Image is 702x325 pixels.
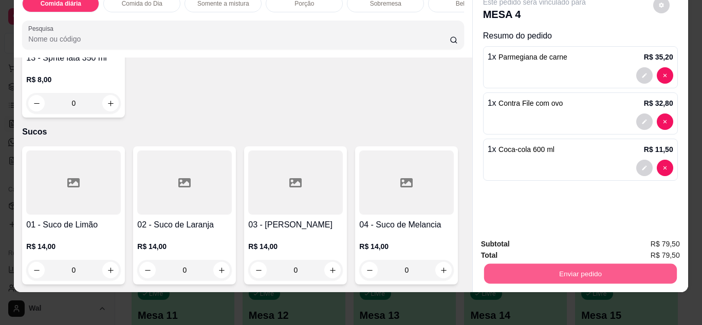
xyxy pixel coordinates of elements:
[359,241,454,252] p: R$ 14,00
[26,52,121,64] h4: 13 - Sprite lata 350 ml
[483,7,586,22] p: MESA 4
[498,99,563,107] span: Contra File com ovo
[137,219,232,231] h4: 02 - Suco de Laranja
[248,219,343,231] h4: 03 - [PERSON_NAME]
[636,67,653,84] button: decrease-product-quantity
[484,264,676,284] button: Enviar pedido
[22,126,464,138] p: Sucos
[498,53,567,61] span: Parmegiana de carne
[488,143,555,156] p: 1 x
[657,113,673,130] button: decrease-product-quantity
[26,74,121,85] p: R$ 8,00
[483,30,678,42] p: Resumo do pedido
[488,51,567,63] p: 1 x
[498,145,555,154] span: Coca-cola 600 ml
[481,240,510,248] strong: Subtotal
[488,97,563,109] p: 1 x
[359,219,454,231] h4: 04 - Suco de Melancia
[435,262,452,278] button: increase-product-quantity
[651,250,680,261] span: R$ 79,50
[636,113,653,130] button: decrease-product-quantity
[481,251,497,259] strong: Total
[28,34,450,44] input: Pesquisa
[28,24,57,33] label: Pesquisa
[137,241,232,252] p: R$ 14,00
[26,219,121,231] h4: 01 - Suco de Limão
[657,160,673,176] button: decrease-product-quantity
[644,98,673,108] p: R$ 32,80
[26,241,121,252] p: R$ 14,00
[651,238,680,250] span: R$ 79,50
[644,52,673,62] p: R$ 35,20
[361,262,378,278] button: decrease-product-quantity
[248,241,343,252] p: R$ 14,00
[644,144,673,155] p: R$ 11,50
[636,160,653,176] button: decrease-product-quantity
[657,67,673,84] button: decrease-product-quantity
